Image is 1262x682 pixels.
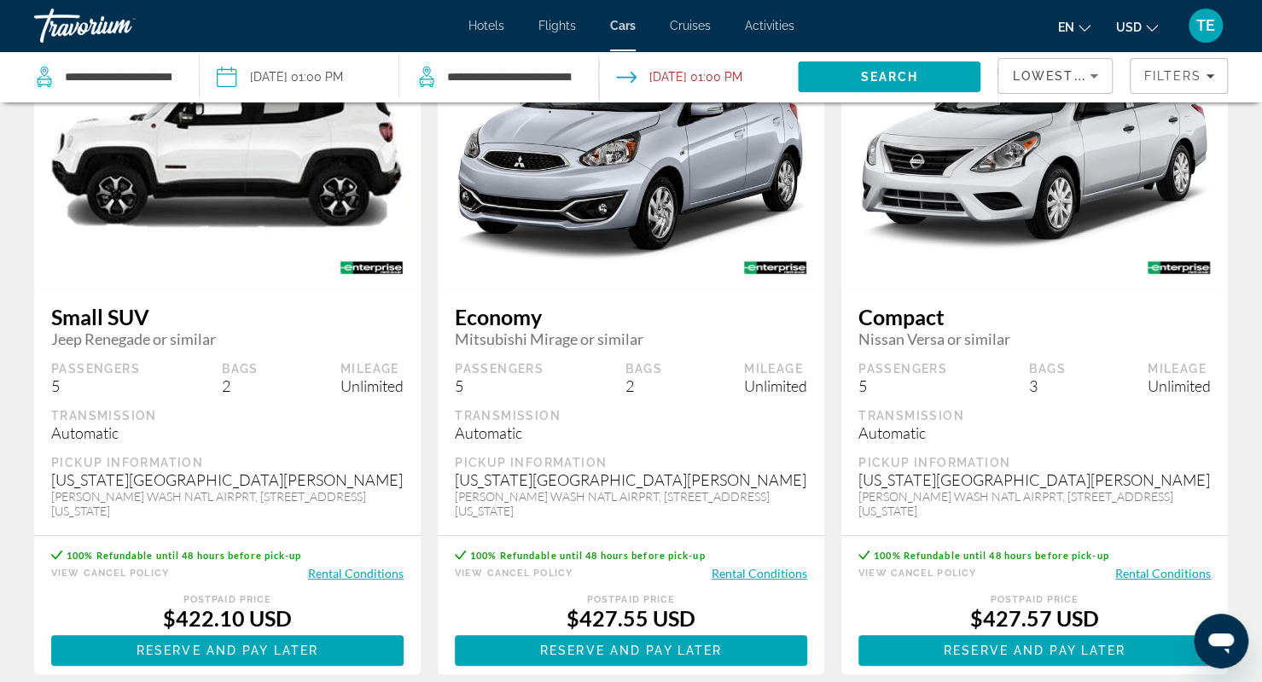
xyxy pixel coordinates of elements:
div: Pickup Information [858,455,1211,470]
div: [US_STATE][GEOGRAPHIC_DATA][PERSON_NAME] [455,470,807,489]
div: Pickup Information [455,455,807,470]
button: View Cancel Policy [51,565,169,581]
div: Automatic [455,423,807,442]
div: [US_STATE][GEOGRAPHIC_DATA][PERSON_NAME] [858,470,1211,489]
div: Bags [1029,361,1066,376]
span: Filters [1143,69,1201,83]
button: Open drop-off date and time picker [616,51,742,102]
div: Automatic [858,423,1211,442]
div: [US_STATE][GEOGRAPHIC_DATA][PERSON_NAME] [51,470,404,489]
a: Travorium [34,3,205,48]
img: Mitsubishi Mirage or similar [438,26,824,275]
button: Change language [1058,15,1090,39]
input: Search pickup location [63,64,173,90]
span: Reserve and pay later [944,644,1125,657]
a: Flights [538,19,576,32]
img: ENTERPRISE [1130,248,1228,287]
div: Unlimited [1148,376,1211,395]
span: Mitsubishi Mirage or similar [455,329,807,348]
div: Unlimited [744,376,807,395]
div: Automatic [51,423,404,442]
div: Mileage [1148,361,1211,376]
div: [PERSON_NAME] WASH NATL AIRPRT, [STREET_ADDRESS][US_STATE] [858,489,1211,518]
span: USD [1116,20,1142,34]
div: $427.55 USD [455,605,807,631]
span: Compact [858,304,1211,329]
div: 5 [51,376,140,395]
a: Cars [610,19,636,32]
span: Reserve and pay later [137,644,318,657]
div: 5 [858,376,947,395]
span: Economy [455,304,807,329]
div: Postpaid Price [858,594,1211,605]
a: Cruises [670,19,711,32]
button: View Cancel Policy [455,565,573,581]
button: Filters [1130,58,1228,94]
button: Search [798,61,980,92]
span: en [1058,20,1074,34]
div: Mileage [340,361,404,376]
div: Transmission [51,408,404,423]
a: Hotels [468,19,504,32]
div: 2 [625,376,662,395]
div: Postpaid Price [51,594,404,605]
button: View Cancel Policy [858,565,976,581]
div: Pickup Information [51,455,404,470]
span: Reserve and pay later [540,644,722,657]
button: Rental Conditions [712,565,807,581]
div: 2 [222,376,259,395]
div: $422.10 USD [51,605,404,631]
div: Passengers [51,361,140,376]
div: 3 [1029,376,1066,395]
div: $427.57 USD [858,605,1211,631]
span: Search [861,70,919,84]
img: Jeep Renegade or similar [34,65,421,236]
div: [PERSON_NAME] WASH NATL AIRPRT, [STREET_ADDRESS][US_STATE] [455,489,807,518]
mat-select: Sort by [1012,66,1098,86]
span: 100% Refundable until 48 hours before pick-up [67,550,302,561]
input: Search dropoff location [445,64,573,90]
img: ENTERPRISE [323,248,421,287]
span: 100% Refundable until 48 hours before pick-up [470,550,706,561]
a: Activities [745,19,794,32]
div: Transmission [455,408,807,423]
button: Pickup date: Oct 22, 2025 01:00 PM [217,51,343,102]
div: Transmission [858,408,1211,423]
div: Bags [222,361,259,376]
img: ENTERPRISE [726,248,824,287]
div: Postpaid Price [455,594,807,605]
div: 5 [455,376,544,395]
iframe: Button to launch messaging window [1194,614,1248,668]
button: Rental Conditions [308,565,404,581]
div: Passengers [455,361,544,376]
button: User Menu [1183,8,1228,44]
span: 100% Refundable until 48 hours before pick-up [874,550,1109,561]
div: Unlimited [340,376,404,395]
img: Nissan Versa or similar [841,40,1228,261]
div: Bags [625,361,662,376]
button: Reserve and pay later [858,635,1211,666]
div: Mileage [744,361,807,376]
span: Jeep Renegade or similar [51,329,404,348]
button: Change currency [1116,15,1158,39]
div: [PERSON_NAME] WASH NATL AIRPRT, [STREET_ADDRESS][US_STATE] [51,489,404,518]
span: Lowest Price [1012,69,1121,83]
span: Small SUV [51,304,404,329]
div: Passengers [858,361,947,376]
button: Reserve and pay later [51,635,404,666]
span: Nissan Versa or similar [858,329,1211,348]
button: Rental Conditions [1115,565,1211,581]
span: TE [1196,17,1215,34]
button: Reserve and pay later [455,635,807,666]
